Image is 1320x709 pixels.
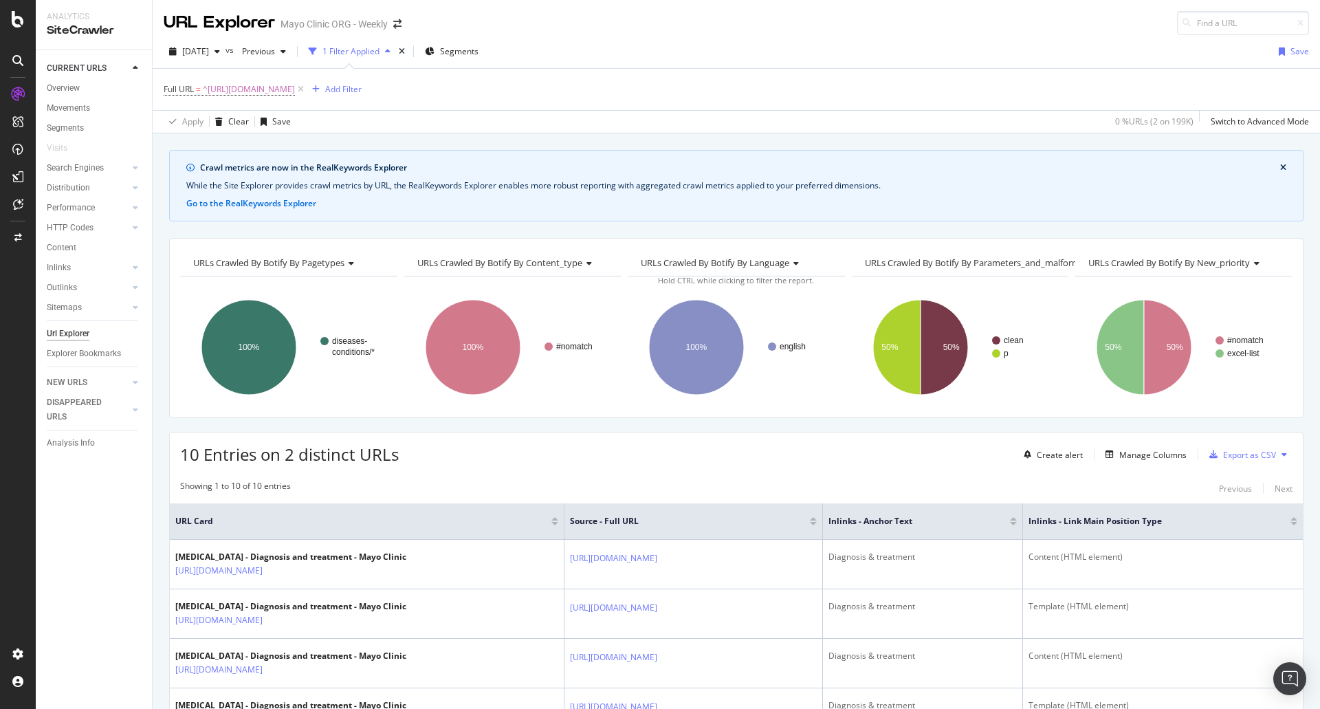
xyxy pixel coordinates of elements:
a: NEW URLS [47,375,129,390]
div: info banner [169,150,1303,221]
h4: URLs Crawled By Botify By content_type [415,252,609,274]
a: Url Explorer [47,327,142,341]
div: Previous [1219,483,1252,494]
button: Save [1273,41,1309,63]
a: DISAPPEARED URLS [47,395,129,424]
h4: URLs Crawled By Botify By pagetypes [190,252,385,274]
button: Save [255,111,291,133]
div: arrow-right-arrow-left [393,19,401,29]
a: Visits [47,141,81,155]
a: Outlinks [47,281,129,295]
div: Diagnosis & treatment [828,551,1017,563]
div: Add Filter [325,83,362,95]
button: Apply [164,111,203,133]
a: [URL][DOMAIN_NAME] [175,663,263,677]
span: 2025 Oct. 8th [182,45,209,57]
text: conditions/* [332,347,375,357]
div: URL Explorer [164,11,275,34]
a: Search Engines [47,161,129,175]
button: Create alert [1018,444,1083,466]
div: A chart. [180,287,390,407]
div: Switch to Advanced Mode [1211,116,1309,127]
div: Content (HTML element) [1028,551,1297,563]
div: Save [272,116,291,127]
button: Switch to Advanced Mode [1205,111,1309,133]
button: 1 Filter Applied [303,41,396,63]
a: Analysis Info [47,436,142,450]
div: Movements [47,101,90,116]
a: Sitemaps [47,301,129,315]
input: Find a URL [1177,11,1309,35]
div: Clear [228,116,249,127]
button: [DATE] [164,41,225,63]
div: Mayo Clinic ORG - Weekly [280,17,388,31]
div: Search Engines [47,161,104,175]
div: HTTP Codes [47,221,93,235]
text: 100% [462,342,483,352]
div: NEW URLS [47,375,87,390]
div: Outlinks [47,281,77,295]
text: 100% [239,342,260,352]
text: p [1004,349,1009,358]
text: excel-list [1227,349,1259,358]
text: 50% [943,342,959,352]
span: URL Card [175,515,548,527]
a: Overview [47,81,142,96]
div: [MEDICAL_DATA] - Diagnosis and treatment - Mayo Clinic [175,650,406,662]
div: Next [1275,483,1292,494]
div: Apply [182,116,203,127]
a: Segments [47,121,142,135]
div: DISAPPEARED URLS [47,395,116,424]
h4: URLs Crawled By Botify By parameters_and_malformed_urls [862,252,1130,274]
a: Content [47,241,142,255]
text: clean [1004,336,1024,345]
div: Create alert [1037,449,1083,461]
div: Showing 1 to 10 of 10 entries [180,480,291,497]
div: Inlinks [47,261,71,275]
button: Segments [419,41,484,63]
div: Url Explorer [47,327,89,341]
button: Previous [236,41,291,63]
a: [URL][DOMAIN_NAME] [570,601,657,615]
a: Inlinks [47,261,129,275]
svg: A chart. [628,287,837,407]
h4: URLs Crawled By Botify By new_priority [1086,252,1280,274]
div: Analytics [47,11,141,23]
a: [URL][DOMAIN_NAME] [570,552,657,565]
span: URLs Crawled By Botify By content_type [417,257,582,269]
div: Analysis Info [47,436,95,450]
div: Save [1290,45,1309,57]
div: Segments [47,121,84,135]
div: Manage Columns [1119,449,1187,461]
span: URLs Crawled By Botify By parameters_and_malformed_urls [865,257,1110,269]
button: Previous [1219,480,1252,497]
div: [MEDICAL_DATA] - Diagnosis and treatment - Mayo Clinic [175,551,406,563]
button: Clear [210,111,249,133]
a: Explorer Bookmarks [47,347,142,361]
div: SiteCrawler [47,23,141,39]
a: [URL][DOMAIN_NAME] [570,651,657,664]
div: Diagnosis & treatment [828,600,1017,613]
span: Previous [236,45,275,57]
a: Movements [47,101,142,116]
div: Crawl metrics are now in the RealKeywords Explorer [200,162,1280,174]
span: URLs Crawled By Botify By pagetypes [193,257,344,269]
div: 1 Filter Applied [322,45,379,57]
a: Distribution [47,181,129,195]
button: close banner [1277,159,1290,177]
svg: A chart. [404,287,614,407]
button: Go to the RealKeywords Explorer [186,197,316,210]
div: times [396,45,408,58]
div: Export as CSV [1223,449,1276,461]
button: Manage Columns [1100,446,1187,463]
div: Explorer Bookmarks [47,347,121,361]
span: ^[URL][DOMAIN_NAME] [203,80,295,99]
div: Overview [47,81,80,96]
text: #nomatch [1227,336,1264,345]
div: Diagnosis & treatment [828,650,1017,662]
h4: URLs Crawled By Botify By language [638,252,833,274]
span: = [196,83,201,95]
a: Performance [47,201,129,215]
text: english [780,342,806,351]
span: Hold CTRL while clicking to filter the report. [658,275,814,285]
